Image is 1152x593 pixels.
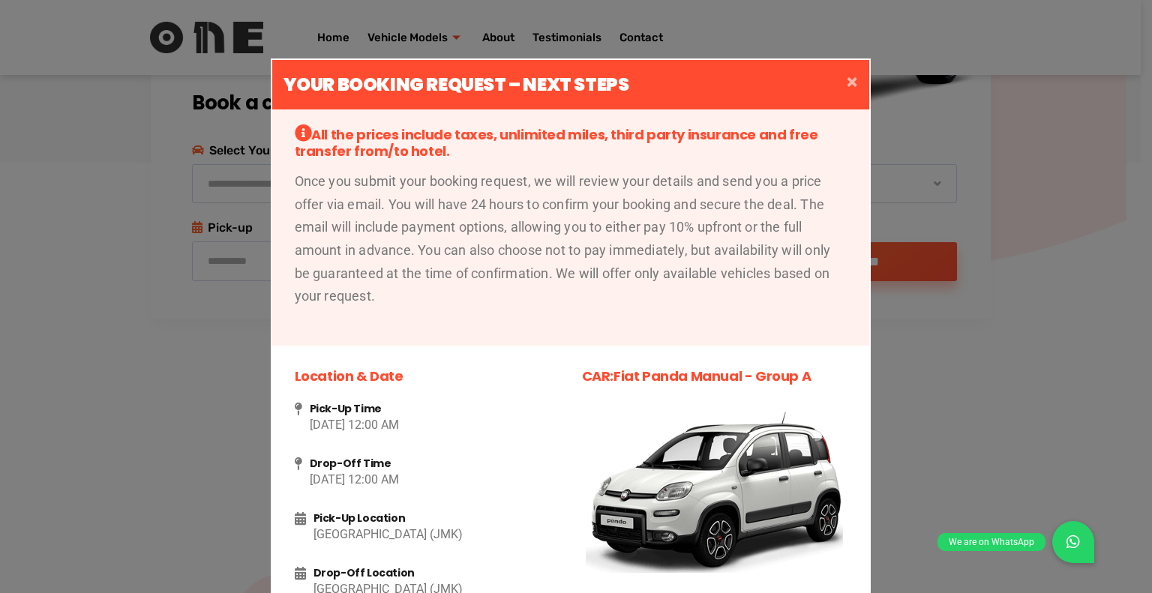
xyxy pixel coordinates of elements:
[1052,521,1094,563] a: We are on WhatsApp
[582,403,847,582] img: Vehicle
[295,368,559,385] h3: Location & Date
[310,418,345,432] span: [DATE]
[313,512,559,525] h4: Pick-Up Location
[937,533,1045,551] div: We are on WhatsApp
[313,567,559,580] h4: Drop-Off Location
[582,368,847,385] h3: CAR:
[295,170,847,308] p: Once you submit your booking request, we will review your details and send you a price offer via ...
[348,472,399,487] span: 12:00 AM
[295,124,847,159] h3: All the prices include taxes, unlimited miles, third party insurance and free transfer from/to ho...
[310,472,345,487] span: [DATE]
[613,367,811,385] span: Fiat Panda Manual - Group A
[310,457,559,470] h4: Drop-Off Time
[847,72,857,92] span: ×
[348,418,399,432] span: 12:00 AM
[313,525,559,544] p: [GEOGRAPHIC_DATA] (JMK)
[835,60,869,109] button: Close
[283,71,629,98] h5: Your Booking Request – Next Steps
[310,403,559,415] h4: Pick-Up Time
